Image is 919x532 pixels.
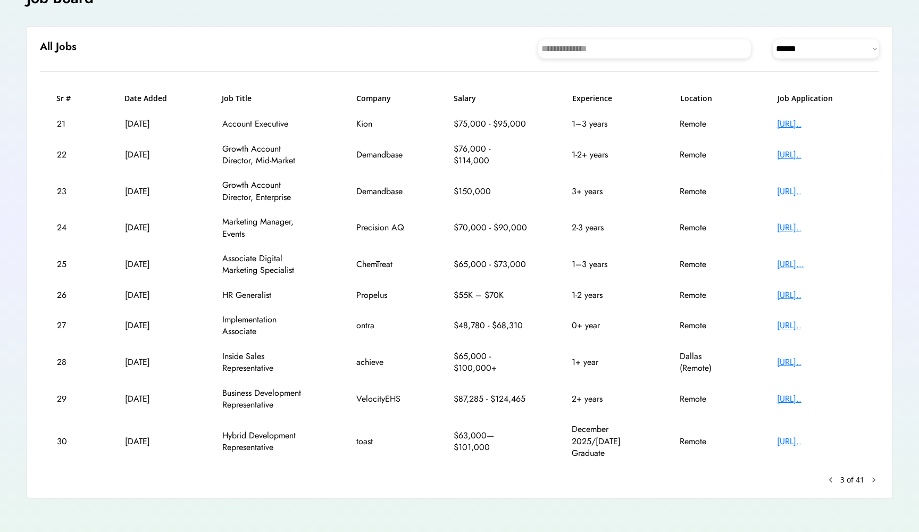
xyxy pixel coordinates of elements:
[454,320,528,331] div: $48,780 - $68,310
[454,393,528,405] div: $87,285 - $124,465
[356,436,410,447] div: toast
[356,289,410,301] div: Propelus
[124,93,178,104] h6: Date Added
[680,118,733,130] div: Remote
[125,289,178,301] div: [DATE]
[222,289,313,301] div: HR Generalist
[572,186,636,197] div: 3+ years
[125,118,178,130] div: [DATE]
[572,222,636,234] div: 2-3 years
[125,149,178,161] div: [DATE]
[572,93,636,104] h6: Experience
[454,93,528,104] h6: Salary
[57,222,81,234] div: 24
[57,393,81,405] div: 29
[680,320,733,331] div: Remote
[356,149,410,161] div: Demandbase
[356,259,410,270] div: ChemTreat
[454,430,528,454] div: $63,000—$101,000
[680,259,733,270] div: Remote
[454,289,528,301] div: $55K – $70K
[56,93,80,104] h6: Sr #
[777,149,862,161] div: [URL]..
[454,351,528,375] div: $65,000 - $100,000+
[57,118,81,130] div: 21
[572,393,636,405] div: 2+ years
[356,393,410,405] div: VelocityEHS
[454,222,528,234] div: $70,000 - $90,000
[777,393,862,405] div: [URL]..
[222,93,252,104] h6: Job Title
[57,259,81,270] div: 25
[125,259,178,270] div: [DATE]
[680,351,733,375] div: Dallas (Remote)
[222,430,313,454] div: Hybrid Development Representative
[356,186,410,197] div: Demandbase
[222,351,313,375] div: Inside Sales Representative
[125,186,178,197] div: [DATE]
[825,475,836,485] button: keyboard_arrow_left
[222,314,313,338] div: Implementation Associate
[222,216,313,240] div: Marketing Manager, Events
[222,179,313,203] div: Growth Account Director, Enterprise
[57,149,81,161] div: 22
[572,320,636,331] div: 0+ year
[777,186,862,197] div: [URL]..
[572,356,636,368] div: 1+ year
[840,475,864,485] div: 3 of 41
[454,143,528,167] div: $76,000 - $114,000
[777,320,862,331] div: [URL]..
[572,118,636,130] div: 1–3 years
[454,259,528,270] div: $65,000 - $73,000
[125,222,178,234] div: [DATE]
[125,436,178,447] div: [DATE]
[680,222,733,234] div: Remote
[356,222,410,234] div: Precision AQ
[680,393,733,405] div: Remote
[572,423,636,459] div: December 2025/[DATE] Graduate
[777,222,862,234] div: [URL]..
[777,356,862,368] div: [URL]..
[680,93,733,104] h6: Location
[40,39,77,54] h6: All Jobs
[454,186,528,197] div: $150,000
[778,93,863,104] h6: Job Application
[222,143,313,167] div: Growth Account Director, Mid-Market
[222,118,313,130] div: Account Executive
[57,320,81,331] div: 27
[356,118,410,130] div: Kion
[222,387,313,411] div: Business Development Representative
[125,393,178,405] div: [DATE]
[868,475,879,485] button: chevron_right
[125,320,178,331] div: [DATE]
[777,289,862,301] div: [URL]..
[572,259,636,270] div: 1–3 years
[572,289,636,301] div: 1-2 years
[356,320,410,331] div: ontra
[680,149,733,161] div: Remote
[125,356,178,368] div: [DATE]
[454,118,528,130] div: $75,000 - $95,000
[222,253,313,277] div: Associate Digital Marketing Specialist
[777,436,862,447] div: [URL]..
[356,93,410,104] h6: Company
[777,118,862,130] div: [URL]..
[57,186,81,197] div: 23
[57,289,81,301] div: 26
[356,356,410,368] div: achieve
[57,436,81,447] div: 30
[57,356,81,368] div: 28
[572,149,636,161] div: 1-2+ years
[680,289,733,301] div: Remote
[680,186,733,197] div: Remote
[777,259,862,270] div: [URL]...
[680,436,733,447] div: Remote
